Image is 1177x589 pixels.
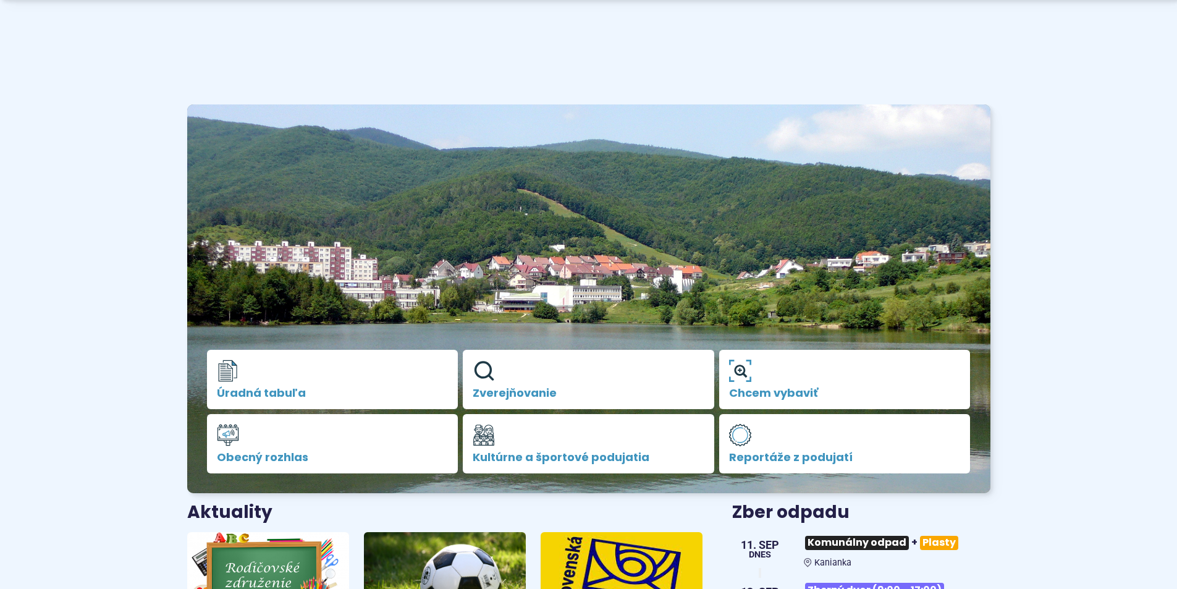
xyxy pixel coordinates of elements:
h3: + [804,531,990,555]
a: Chcem vybaviť [719,350,971,409]
a: Reportáže z podujatí [719,414,971,473]
span: Kanianka [814,557,851,568]
span: Kultúrne a športové podujatia [473,451,704,464]
a: Obecný rozhlas [207,414,458,473]
span: Chcem vybaviť [729,387,961,399]
a: Zverejňovanie [463,350,714,409]
h3: Aktuality [187,503,272,522]
a: Komunálny odpad+Plasty Kanianka 11. sep Dnes [732,531,990,568]
span: Komunálny odpad [805,536,909,550]
a: Kultúrne a športové podujatia [463,414,714,473]
span: Plasty [920,536,958,550]
span: 11. sep [741,540,779,551]
span: Zverejňovanie [473,387,704,399]
span: Dnes [741,551,779,559]
h3: Zber odpadu [732,503,990,522]
span: Úradná tabuľa [217,387,449,399]
span: Obecný rozhlas [217,451,449,464]
span: Reportáže z podujatí [729,451,961,464]
a: Úradná tabuľa [207,350,458,409]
